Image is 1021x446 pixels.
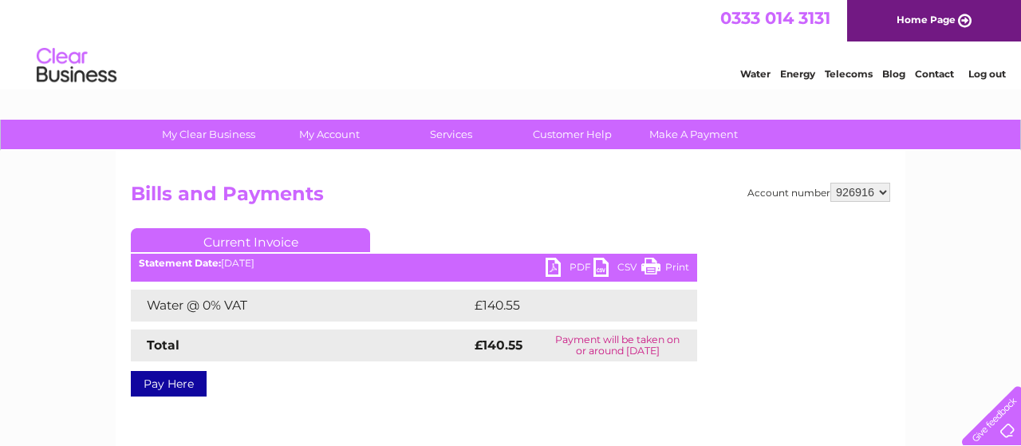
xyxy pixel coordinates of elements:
[135,9,889,77] div: Clear Business is a trading name of Verastar Limited (registered in [GEOGRAPHIC_DATA] No. 3667643...
[641,258,689,281] a: Print
[720,8,830,28] a: 0333 014 3131
[131,371,207,397] a: Pay Here
[538,330,697,361] td: Payment will be taken on or around [DATE]
[593,258,641,281] a: CSV
[628,120,759,149] a: Make A Payment
[915,68,954,80] a: Contact
[36,41,117,90] img: logo.png
[740,68,771,80] a: Water
[471,290,668,322] td: £140.55
[968,68,1006,80] a: Log out
[131,258,697,269] div: [DATE]
[139,257,221,269] b: Statement Date:
[475,337,522,353] strong: £140.55
[780,68,815,80] a: Energy
[507,120,638,149] a: Customer Help
[131,183,890,213] h2: Bills and Payments
[747,183,890,202] div: Account number
[882,68,905,80] a: Blog
[131,290,471,322] td: Water @ 0% VAT
[131,228,370,252] a: Current Invoice
[264,120,396,149] a: My Account
[143,120,274,149] a: My Clear Business
[385,120,517,149] a: Services
[147,337,179,353] strong: Total
[546,258,593,281] a: PDF
[825,68,873,80] a: Telecoms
